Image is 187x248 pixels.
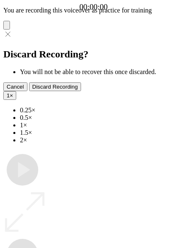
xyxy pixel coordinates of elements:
p: You are recording this voiceover as practice for training [3,7,184,14]
span: 1 [7,92,10,99]
li: 0.5× [20,114,184,122]
li: You will not be able to recover this once discarded. [20,68,184,76]
li: 1.5× [20,129,184,136]
li: 2× [20,136,184,144]
li: 1× [20,122,184,129]
h2: Discard Recording? [3,49,184,60]
button: 1× [3,91,16,100]
a: 00:00:00 [79,2,108,12]
li: 0.25× [20,107,184,114]
button: Cancel [3,82,27,91]
button: Discard Recording [29,82,81,91]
